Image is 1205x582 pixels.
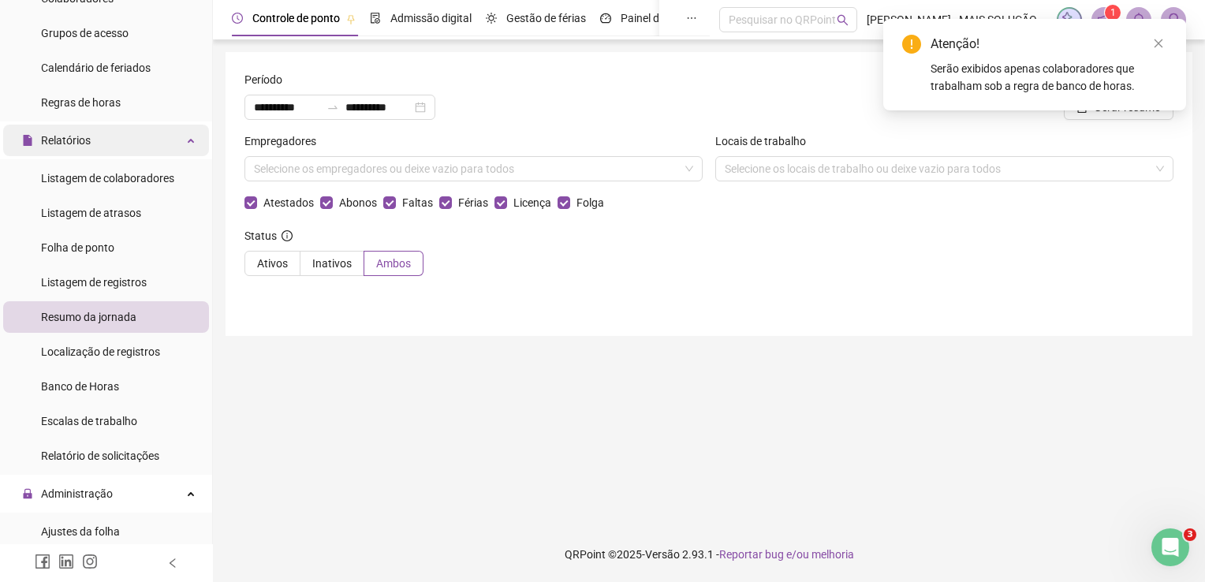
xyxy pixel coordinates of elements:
[41,415,137,427] span: Escalas de trabalho
[486,13,497,24] span: sun
[41,96,121,109] span: Regras de horas
[41,172,174,185] span: Listagem de colaboradores
[600,13,611,24] span: dashboard
[346,14,356,24] span: pushpin
[326,101,339,114] span: swap-right
[282,230,293,241] span: info-circle
[570,194,610,211] span: Folga
[22,135,33,146] span: file
[41,241,114,254] span: Folha de ponto
[902,35,921,54] span: exclamation-circle
[867,11,1047,28] span: [PERSON_NAME] - MAIS SOLUÇÃO SERVIÇOS DE CONTABILIDADE EIRELI
[41,380,119,393] span: Banco de Horas
[41,525,120,538] span: Ajustes da folha
[312,257,352,270] span: Inativos
[41,134,91,147] span: Relatórios
[41,450,159,462] span: Relatório de solicitações
[1153,38,1164,49] span: close
[326,101,339,114] span: to
[370,13,381,24] span: file-done
[1184,528,1196,541] span: 3
[715,132,816,150] label: Locais de trabalho
[507,194,558,211] span: Licença
[41,207,141,219] span: Listagem de atrasos
[82,554,98,569] span: instagram
[376,257,411,270] span: Ambos
[1097,13,1111,27] span: notification
[506,12,586,24] span: Gestão de férias
[244,71,282,88] span: Período
[837,14,849,26] span: search
[35,554,50,569] span: facebook
[1162,8,1185,32] img: 2409
[213,527,1205,582] footer: QRPoint © 2025 - 2.93.1 -
[333,194,383,211] span: Abonos
[41,27,129,39] span: Grupos de acesso
[232,13,243,24] span: clock-circle
[257,257,288,270] span: Ativos
[1105,5,1121,21] sup: 1
[931,60,1167,95] div: Serão exibidos apenas colaboradores que trabalham sob a regra de banco de horas.
[167,558,178,569] span: left
[41,345,160,358] span: Localização de registros
[41,62,151,74] span: Calendário de feriados
[244,132,326,150] label: Empregadores
[244,227,293,244] span: Status
[686,13,697,24] span: ellipsis
[1150,35,1167,52] a: Close
[41,311,136,323] span: Resumo da jornada
[41,276,147,289] span: Listagem de registros
[390,12,472,24] span: Admissão digital
[645,548,680,561] span: Versão
[1061,11,1078,28] img: sparkle-icon.fc2bf0ac1784a2077858766a79e2daf3.svg
[58,554,74,569] span: linkedin
[396,194,439,211] span: Faltas
[1110,7,1116,18] span: 1
[1151,528,1189,566] iframe: Intercom live chat
[1132,13,1146,27] span: bell
[452,194,494,211] span: Férias
[931,35,1167,54] div: Atenção!
[41,487,113,500] span: Administração
[621,12,682,24] span: Painel do DP
[22,488,33,499] span: lock
[719,548,854,561] span: Reportar bug e/ou melhoria
[257,194,320,211] span: Atestados
[252,12,340,24] span: Controle de ponto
